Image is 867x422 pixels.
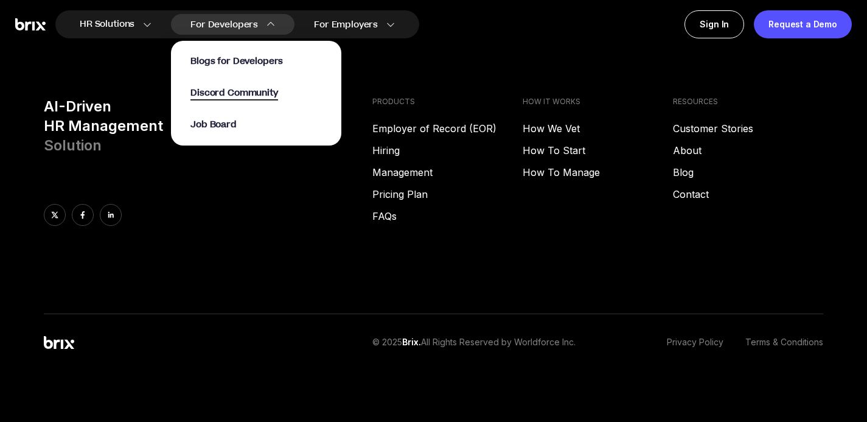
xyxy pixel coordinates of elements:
[80,15,134,34] span: HR Solutions
[190,54,283,68] a: Blogs for Developers
[44,136,102,154] span: Solution
[523,165,673,180] a: How To Manage
[372,143,523,158] a: Hiring
[523,97,673,107] h4: HOW IT WORKS
[673,165,823,180] a: Blog
[372,97,523,107] h4: PRODUCTS
[684,10,744,38] a: Sign In
[372,187,523,202] a: Pricing Plan
[44,97,363,155] h3: AI-Driven HR Management
[673,187,823,202] a: Contact
[372,165,523,180] a: Management
[372,209,523,223] a: FAQs
[673,143,823,158] a: About
[190,86,277,99] a: Discord Community
[190,118,237,131] a: Job Board
[673,97,823,107] h4: RESOURCES
[190,55,283,68] span: Blogs for Developers
[673,121,823,136] a: Customer Stories
[372,121,523,136] a: Employer of Record (EOR)
[44,336,74,349] img: Brix Logo
[402,337,421,347] span: Brix.
[754,10,852,38] a: Request a Demo
[745,336,823,349] a: Terms & Conditions
[523,143,673,158] a: How To Start
[190,118,237,131] span: Job Board
[15,18,46,31] img: Brix Logo
[667,336,723,349] a: Privacy Policy
[190,86,277,100] span: Discord Community
[372,336,576,349] p: © 2025 All Rights Reserved by Worldforce Inc.
[190,18,258,31] span: For Developers
[523,121,673,136] a: How We Vet
[314,18,378,31] span: For Employers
